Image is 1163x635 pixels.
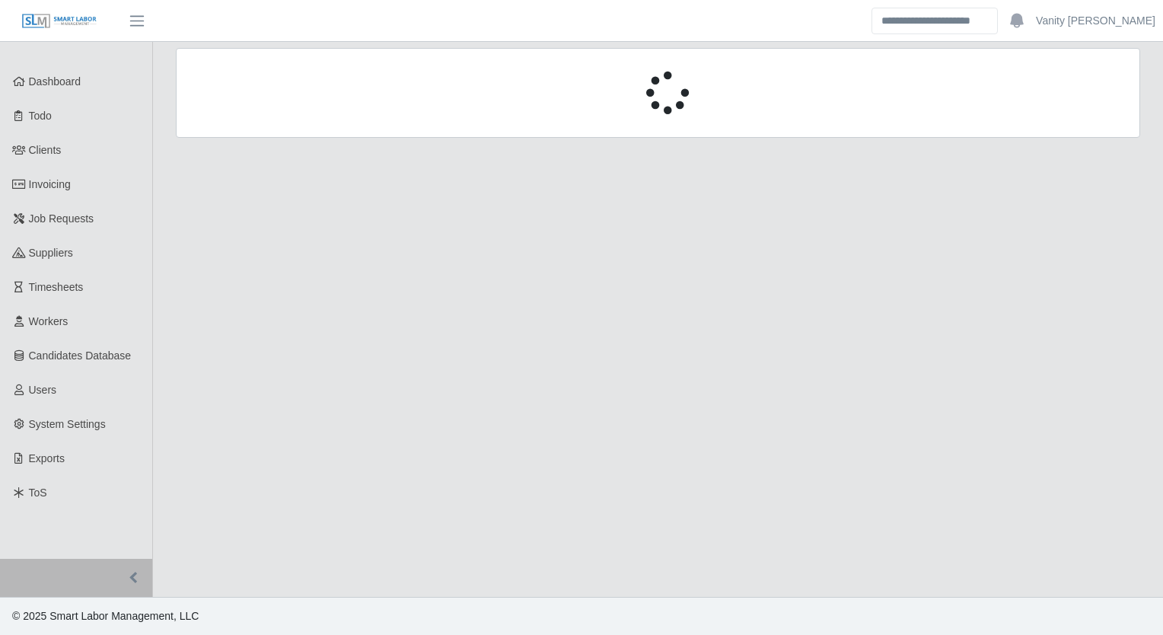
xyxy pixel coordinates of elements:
span: Users [29,384,57,396]
span: System Settings [29,418,106,430]
span: Todo [29,110,52,122]
span: ToS [29,487,47,499]
span: Candidates Database [29,349,132,362]
span: Workers [29,315,69,327]
input: Search [871,8,998,34]
span: Clients [29,144,62,156]
span: Job Requests [29,212,94,225]
span: Dashboard [29,75,81,88]
span: © 2025 Smart Labor Management, LLC [12,610,199,622]
a: Vanity [PERSON_NAME] [1036,13,1155,29]
span: Suppliers [29,247,73,259]
span: Exports [29,452,65,464]
span: Timesheets [29,281,84,293]
img: SLM Logo [21,13,97,30]
span: Invoicing [29,178,71,190]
